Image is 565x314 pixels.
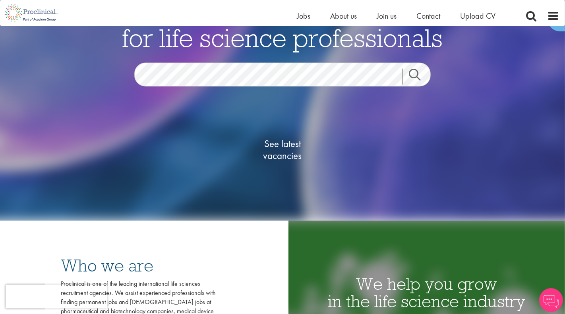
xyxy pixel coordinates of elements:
[297,11,310,21] a: Jobs
[539,288,563,312] img: Chatbot
[416,11,440,21] a: Contact
[460,11,495,21] a: Upload CV
[243,138,322,162] span: See latest vacancies
[6,285,107,308] iframe: reCAPTCHA
[330,11,357,21] a: About us
[61,257,216,275] h3: Who we are
[377,11,397,21] a: Join us
[243,106,322,194] a: See latestvacancies
[288,275,565,310] h1: We help you grow in the life science industry
[402,68,437,84] a: Job search submit button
